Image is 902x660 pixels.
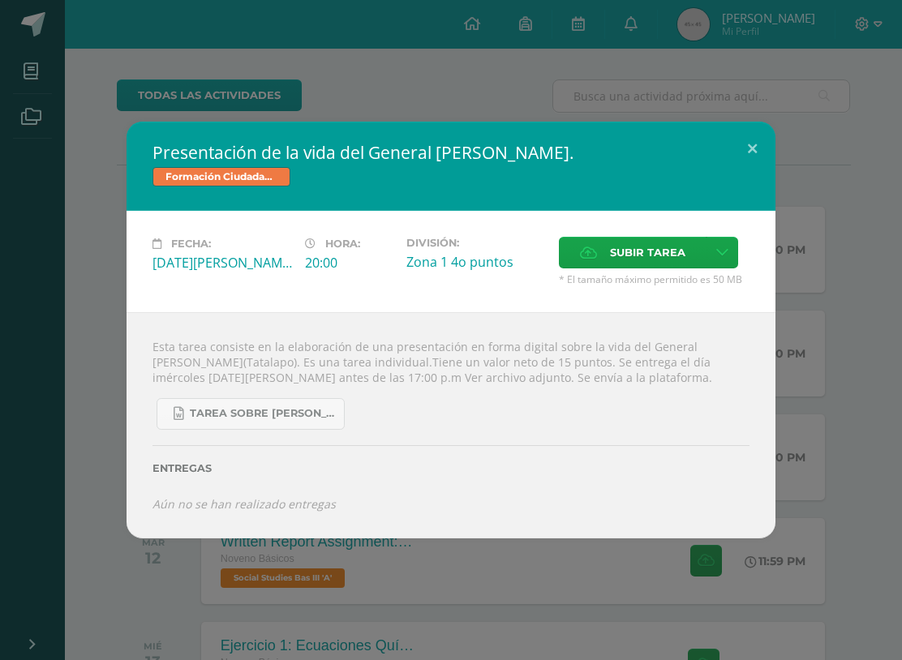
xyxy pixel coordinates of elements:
[610,238,685,268] span: Subir tarea
[152,462,750,474] label: Entregas
[325,238,360,250] span: Hora:
[406,237,546,249] label: División:
[152,141,750,164] h2: Presentación de la vida del General [PERSON_NAME].
[171,238,211,250] span: Fecha:
[559,272,750,286] span: * El tamaño máximo permitido es 50 MB
[190,407,336,420] span: Tarea sobre [PERSON_NAME], Tala lapo 3 básico Formación..docx
[729,122,775,177] button: Close (Esc)
[127,312,775,538] div: Esta tarea consiste en la elaboración de una presentación en forma digital sobre la vida del Gene...
[152,496,336,512] i: Aún no se han realizado entregas
[157,398,345,430] a: Tarea sobre [PERSON_NAME], Tala lapo 3 básico Formación..docx
[305,254,393,272] div: 20:00
[152,167,290,186] span: Formación Ciudadana Bas III
[406,253,546,271] div: Zona 1 4o puntos
[152,254,292,272] div: [DATE][PERSON_NAME]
